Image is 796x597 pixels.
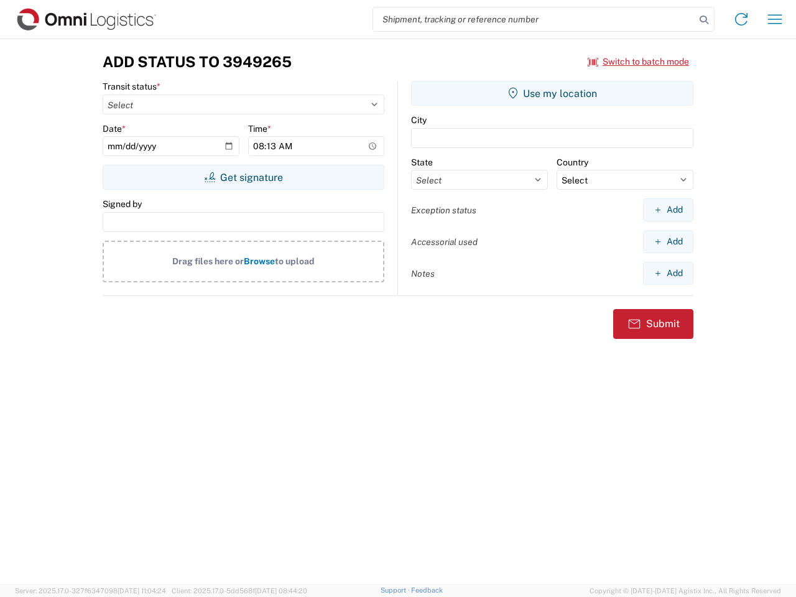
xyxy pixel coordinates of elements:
[103,53,292,71] h3: Add Status to 3949265
[373,7,695,31] input: Shipment, tracking or reference number
[255,587,307,595] span: [DATE] 08:44:20
[103,165,384,190] button: Get signature
[590,585,781,596] span: Copyright © [DATE]-[DATE] Agistix Inc., All Rights Reserved
[172,587,307,595] span: Client: 2025.17.0-5dd568f
[411,114,427,126] label: City
[244,256,275,266] span: Browse
[172,256,244,266] span: Drag files here or
[411,586,443,594] a: Feedback
[248,123,271,134] label: Time
[643,230,693,253] button: Add
[411,81,693,106] button: Use my location
[411,236,478,248] label: Accessorial used
[275,256,315,266] span: to upload
[613,309,693,339] button: Submit
[411,268,435,279] label: Notes
[588,52,689,72] button: Switch to batch mode
[557,157,588,168] label: Country
[103,123,126,134] label: Date
[103,198,142,210] label: Signed by
[381,586,412,594] a: Support
[15,587,166,595] span: Server: 2025.17.0-327f6347098
[643,262,693,285] button: Add
[643,198,693,221] button: Add
[411,157,433,168] label: State
[411,205,476,216] label: Exception status
[103,81,160,92] label: Transit status
[118,587,166,595] span: [DATE] 11:04:24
